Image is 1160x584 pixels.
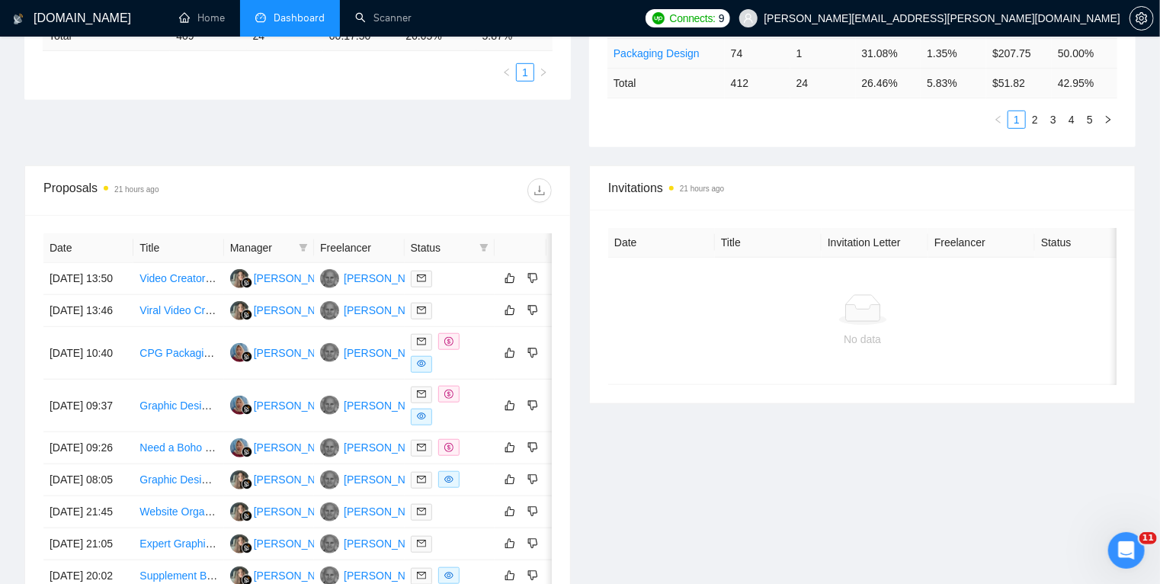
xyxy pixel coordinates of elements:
span: mail [417,274,426,283]
td: 5.83 % [921,68,986,98]
td: [DATE] 08:05 [43,464,133,496]
div: [PERSON_NAME] [344,345,431,361]
td: 42.95 % [1052,68,1117,98]
span: dislike [527,570,538,582]
td: Video Creator / Editor for B2B SaaS Ad Creatives [133,263,223,295]
span: filter [299,243,308,252]
button: dislike [524,269,542,287]
img: TH [320,396,339,415]
td: $207.75 [986,38,1052,68]
img: LK [230,534,249,554]
li: 4 [1062,111,1081,129]
span: dislike [527,347,538,359]
span: eye [417,412,426,421]
th: Invitation Letter [822,228,928,258]
span: Manager [230,239,293,256]
a: LK[PERSON_NAME] [230,303,341,316]
li: 1 [1008,111,1026,129]
span: setting [1130,12,1153,24]
button: right [534,63,553,82]
a: TH[PERSON_NAME] [320,537,431,549]
span: dislike [527,441,538,454]
td: [DATE] 21:45 [43,496,133,528]
span: left [994,115,1003,124]
td: $ 51.82 [986,68,1052,98]
a: 5 [1081,111,1098,128]
td: 1 [790,38,856,68]
span: filter [296,236,311,259]
a: SM[PERSON_NAME] [230,346,341,358]
li: Previous Page [498,63,516,82]
button: dislike [524,301,542,319]
div: [PERSON_NAME] [344,439,431,456]
th: Manager [224,233,314,263]
th: Freelancer [314,233,404,263]
button: like [501,269,519,287]
span: dislike [527,399,538,412]
img: LK [230,470,249,489]
span: like [505,570,515,582]
a: Website Organization and Improvement Specialist Needed [139,505,416,518]
span: like [505,304,515,316]
a: TH[PERSON_NAME] [320,441,431,453]
img: SM [230,343,249,362]
td: [DATE] 13:50 [43,263,133,295]
span: mail [417,306,426,315]
a: LK[PERSON_NAME] [230,505,341,517]
img: LK [230,502,249,521]
time: 21 hours ago [114,185,159,194]
span: eye [444,571,453,580]
td: [DATE] 10:40 [43,327,133,380]
span: dashboard [255,12,266,23]
div: [PERSON_NAME] [344,471,431,488]
span: mail [417,475,426,484]
span: filter [479,243,489,252]
a: 1 [1008,111,1025,128]
td: 31.08% [856,38,921,68]
span: 9 [719,10,725,27]
button: like [501,534,519,553]
div: [PERSON_NAME] [344,302,431,319]
td: Need a Boho &#43; Western Chic Brand Identity Design for a New Tallow Skincare Brand [133,432,223,464]
button: like [501,344,519,362]
th: Freelancer [928,228,1035,258]
div: [PERSON_NAME] [344,535,431,552]
a: SM[PERSON_NAME] [230,441,341,453]
a: 1 [517,64,534,81]
span: 11 [1139,532,1157,544]
span: like [505,399,515,412]
th: Date [43,233,133,263]
span: dislike [527,537,538,550]
div: [PERSON_NAME] [254,439,341,456]
span: mail [417,390,426,399]
a: TH[PERSON_NAME] [320,399,431,411]
div: Proposals [43,178,298,203]
img: gigradar-bm.png [242,543,252,554]
li: 3 [1044,111,1062,129]
a: setting [1130,12,1154,24]
span: dollar [444,390,453,399]
img: gigradar-bm.png [242,278,252,288]
a: Graphic Designer Needed to Simplify Sales Deck Slides (Marketing Concept Visualization) [139,399,566,412]
a: 3 [1045,111,1062,128]
div: No data [620,331,1104,348]
td: [DATE] 09:26 [43,432,133,464]
img: upwork-logo.png [652,12,665,24]
a: Video Creator / Editor for B2B SaaS Ad Creatives [139,272,373,284]
img: TH [320,301,339,320]
span: like [505,347,515,359]
a: TH[PERSON_NAME] [320,346,431,358]
span: mail [417,337,426,346]
div: [PERSON_NAME] [254,567,341,584]
td: 24 [790,68,856,98]
div: [PERSON_NAME] [254,503,341,520]
button: like [501,470,519,489]
td: [DATE] 09:37 [43,380,133,432]
a: Graphic Designer Needed to Design PR Kit [139,473,344,486]
div: [PERSON_NAME] [254,345,341,361]
div: [PERSON_NAME] [254,471,341,488]
span: dollar [444,443,453,452]
time: 21 hours ago [680,185,724,193]
span: eye [444,475,453,484]
img: gigradar-bm.png [242,447,252,457]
